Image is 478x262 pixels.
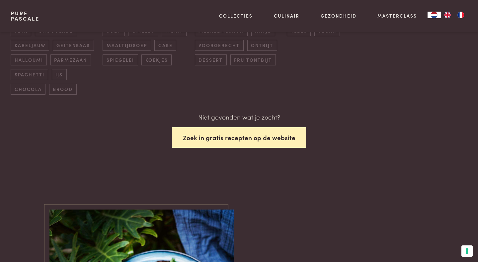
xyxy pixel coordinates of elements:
[49,84,77,95] span: brood
[454,12,467,18] a: FR
[195,54,227,65] span: dessert
[428,12,441,18] div: Language
[441,12,467,18] ul: Language list
[11,84,45,95] span: chocola
[103,54,138,65] span: spiegelei
[428,12,441,18] a: NL
[377,12,417,19] a: Masterclass
[154,40,176,51] span: cake
[198,112,280,122] p: Niet gevonden wat je zocht?
[441,12,454,18] a: EN
[219,12,253,19] a: Collecties
[11,69,48,80] span: spaghetti
[247,40,277,51] span: ontbijt
[321,12,357,19] a: Gezondheid
[50,54,91,65] span: parmezaan
[172,127,306,148] button: Zoek in gratis recepten op de website
[103,40,151,51] span: maaltijdsoep
[11,54,47,65] span: halloumi
[461,245,473,257] button: Uw voorkeuren voor toestemming voor trackingtechnologieën
[141,54,172,65] span: koekjes
[53,40,94,51] span: geitenkaas
[11,11,40,21] a: PurePascale
[274,12,299,19] a: Culinair
[428,12,467,18] aside: Language selected: Nederlands
[195,40,244,51] span: voorgerecht
[11,40,49,51] span: kabeljauw
[52,69,67,80] span: ijs
[230,54,276,65] span: fruitontbijt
